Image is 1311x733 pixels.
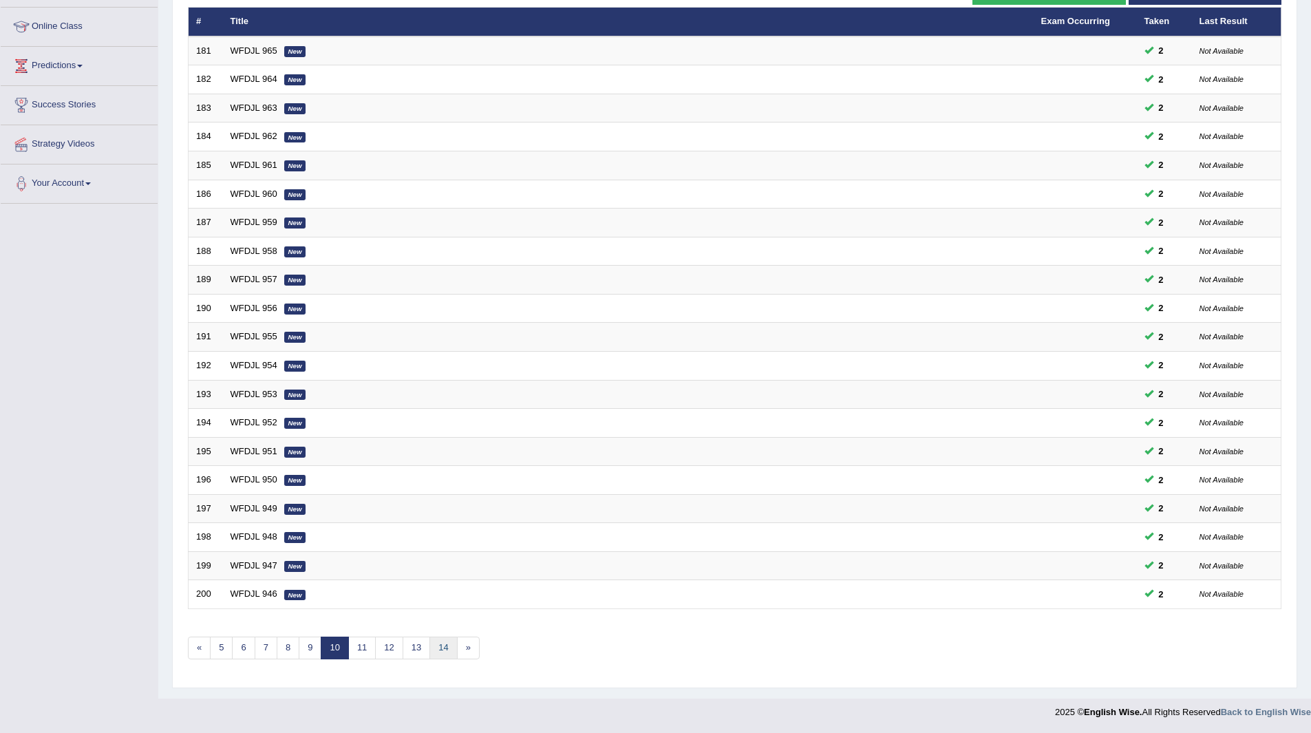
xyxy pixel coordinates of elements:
th: Title [223,8,1034,36]
span: You can still take this question [1153,301,1169,315]
td: 193 [189,380,223,409]
a: 6 [232,637,255,659]
td: 186 [189,180,223,209]
td: 199 [189,551,223,580]
em: New [284,504,306,515]
span: You can still take this question [1153,273,1169,287]
td: 185 [189,151,223,180]
a: « [188,637,211,659]
em: New [284,246,306,257]
small: Not Available [1200,75,1244,83]
em: New [284,132,306,143]
em: New [284,532,306,543]
a: 5 [210,637,233,659]
span: You can still take this question [1153,330,1169,344]
small: Not Available [1200,476,1244,484]
span: You can still take this question [1153,587,1169,602]
td: 200 [189,580,223,609]
small: Not Available [1200,161,1244,169]
a: WFDJL 958 [231,246,277,256]
small: Not Available [1200,562,1244,570]
a: WFDJL 957 [231,274,277,284]
em: New [284,390,306,401]
a: 13 [403,637,430,659]
small: Not Available [1200,590,1244,598]
em: New [284,217,306,229]
em: New [284,189,306,200]
small: Not Available [1200,275,1244,284]
span: You can still take this question [1153,72,1169,87]
a: WFDJL 964 [231,74,277,84]
a: Your Account [1,164,158,199]
td: 194 [189,409,223,438]
a: WFDJL 950 [231,474,277,485]
span: You can still take this question [1153,473,1169,487]
a: WFDJL 960 [231,189,277,199]
th: Taken [1137,8,1192,36]
a: WFDJL 962 [231,131,277,141]
span: You can still take this question [1153,530,1169,544]
a: Predictions [1,47,158,81]
small: Not Available [1200,447,1244,456]
small: Not Available [1200,104,1244,112]
em: New [284,447,306,458]
small: Not Available [1200,247,1244,255]
a: 11 [348,637,376,659]
small: Not Available [1200,533,1244,541]
a: WFDJL 949 [231,503,277,513]
th: Last Result [1192,8,1281,36]
a: WFDJL 948 [231,531,277,542]
small: Not Available [1200,304,1244,312]
small: Not Available [1200,390,1244,399]
em: New [284,361,306,372]
span: You can still take this question [1153,187,1169,201]
td: 183 [189,94,223,123]
em: New [284,332,306,343]
strong: English Wise. [1084,707,1142,717]
a: WFDJL 951 [231,446,277,456]
a: 8 [277,637,299,659]
td: 189 [189,266,223,295]
a: WFDJL 956 [231,303,277,313]
span: You can still take this question [1153,215,1169,230]
em: New [284,561,306,572]
a: 12 [375,637,403,659]
small: Not Available [1200,47,1244,55]
em: New [284,418,306,429]
span: You can still take this question [1153,358,1169,372]
a: Back to English Wise [1221,707,1311,717]
td: 188 [189,237,223,266]
td: 198 [189,523,223,552]
a: Strategy Videos [1,125,158,160]
a: Online Class [1,8,158,42]
span: You can still take this question [1153,444,1169,458]
span: You can still take this question [1153,558,1169,573]
a: WFDJL 963 [231,103,277,113]
a: WFDJL 952 [231,417,277,427]
td: 191 [189,323,223,352]
span: You can still take this question [1153,129,1169,144]
a: 10 [321,637,348,659]
th: # [189,8,223,36]
em: New [284,590,306,601]
span: You can still take this question [1153,158,1169,172]
em: New [284,160,306,171]
a: WFDJL 946 [231,588,277,599]
a: Success Stories [1,86,158,120]
small: Not Available [1200,361,1244,370]
em: New [284,304,306,315]
small: Not Available [1200,132,1244,140]
a: » [457,637,480,659]
div: 2025 © All Rights Reserved [1055,699,1311,719]
td: 184 [189,123,223,151]
td: 182 [189,65,223,94]
em: New [284,74,306,85]
span: You can still take this question [1153,387,1169,401]
span: You can still take this question [1153,501,1169,516]
em: New [284,103,306,114]
a: WFDJL 961 [231,160,277,170]
a: Exam Occurring [1041,16,1110,26]
td: 181 [189,36,223,65]
a: WFDJL 965 [231,45,277,56]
